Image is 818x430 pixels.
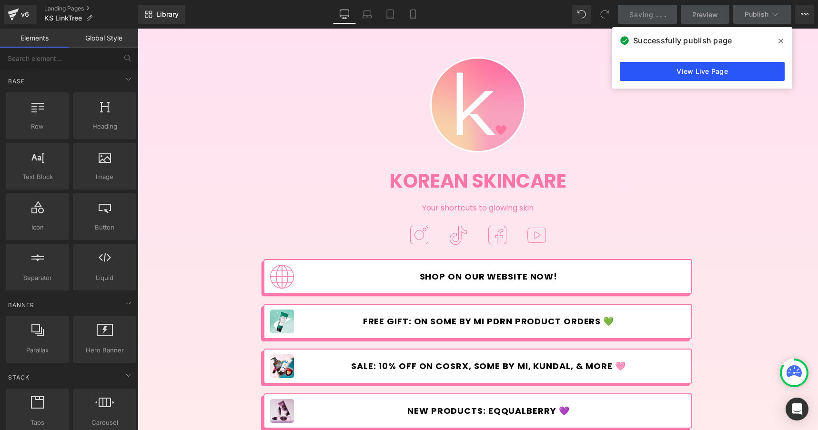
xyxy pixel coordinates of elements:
h1: Korean Skincare [116,138,564,167]
span: Saving [629,10,654,19]
span: Preview [692,10,718,20]
a: NEW PRODUCTS: EQQUALBERRY 💜 [167,372,549,392]
span: Row [9,121,66,131]
a: Shop on our website now! [167,238,549,258]
img: Pink planet icon [132,236,156,260]
span: Tabs [9,418,66,428]
a: Mobile [402,5,424,24]
button: More [795,5,814,24]
a: Laptop [356,5,379,24]
span: . [656,10,658,19]
span: Publish [745,10,768,18]
span: Library [156,10,179,19]
span: SALE: 10% OFF ON COSRX, SOME BY MI, KUNDAL, & more 🩷 [213,332,488,343]
span: Heading [76,121,133,131]
span: Button [76,222,133,232]
span: Carousel [76,418,133,428]
span: Liquid [76,273,133,283]
a: View Live Page [620,62,785,81]
span: Image [76,172,133,182]
span: Successfully publish page [633,35,732,46]
a: Landing Pages [44,5,138,12]
span: Stack [7,373,30,382]
p: Your shortcuts to glowing skin [126,174,555,185]
img: PDRN line [132,281,156,305]
img: Back to School [132,326,156,350]
a: FREE GIFT: ON SOME BY MI PDRN PRODUCT ORDERS 💚 [167,283,549,303]
a: New Library [138,5,185,24]
div: v6 [19,8,31,20]
button: Redo [595,5,614,24]
span: Shop on our website now! [282,243,420,253]
span: Hero Banner [76,345,133,355]
span: Separator [9,273,66,283]
a: Preview [681,5,729,24]
span: NEW PRODUCTS: EQQUALBERRY 💜 [270,377,432,388]
a: v6 [4,5,37,24]
a: Desktop [333,5,356,24]
img: Black K logo of Korean Skincare with a pink heart on a pink to yellow gradient [293,29,388,124]
div: Open Intercom Messenger [786,398,808,420]
span: Text Block [9,172,66,182]
span: Icon [9,222,66,232]
a: SALE: 10% OFF ON COSRX, SOME BY MI, KUNDAL, & more 🩷 [167,328,549,348]
span: FREE GIFT: ON SOME BY MI PDRN PRODUCT ORDERS 💚 [225,288,476,298]
a: Global Style [69,29,138,48]
span: KS LinkTree [44,14,82,22]
button: Undo [572,5,591,24]
span: Parallax [9,345,66,355]
img: Anua [132,370,156,394]
a: Tablet [379,5,402,24]
span: Banner [7,300,35,310]
span: Base [7,77,26,86]
button: Publish [733,5,791,24]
